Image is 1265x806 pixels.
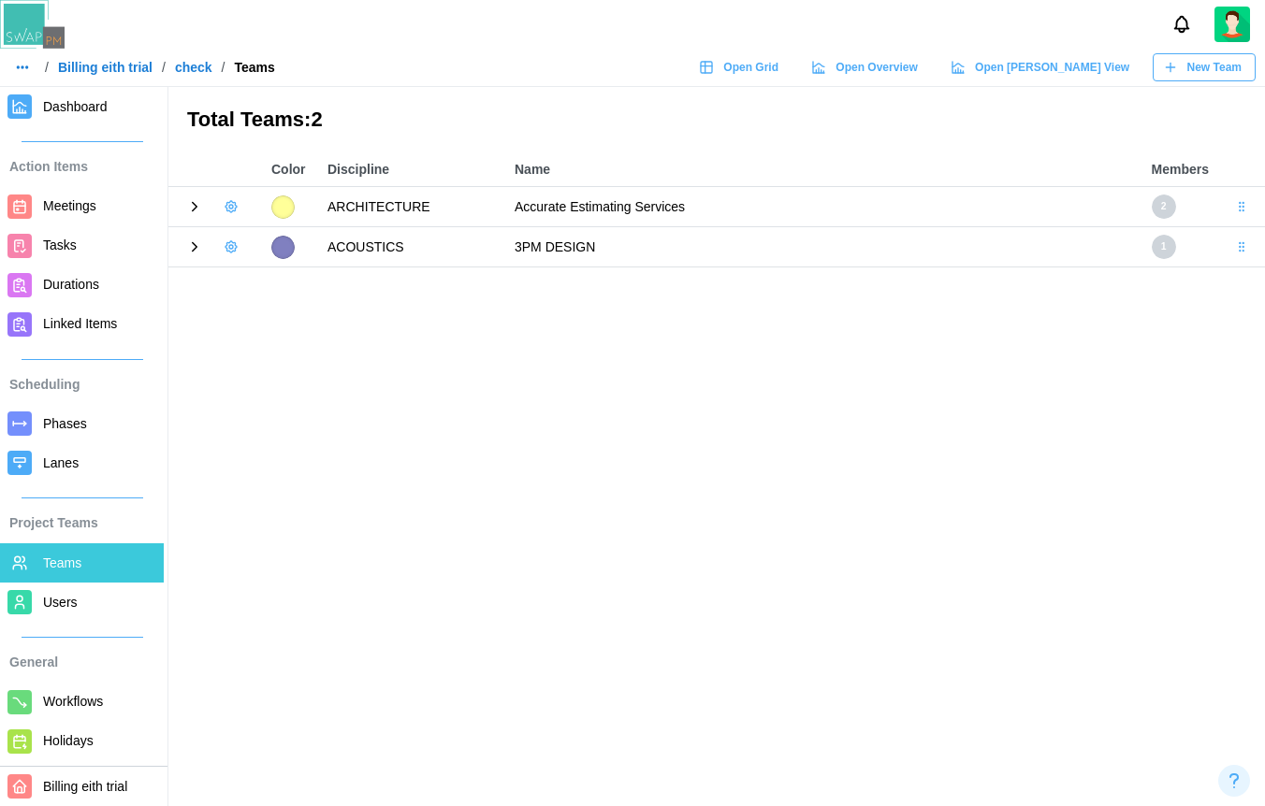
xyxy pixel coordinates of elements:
[43,316,117,331] span: Linked Items
[235,61,275,74] div: Teams
[1166,8,1198,40] button: Notifications
[43,416,87,431] span: Phases
[505,227,1142,267] td: 3PM DESIGN
[1214,7,1250,42] a: Zulqarnain Khalil
[723,54,778,80] span: Open Grid
[941,53,1143,81] a: Open [PERSON_NAME] View
[1152,160,1209,180] div: Members
[836,54,917,80] span: Open Overview
[1152,235,1176,259] div: 1
[222,61,225,74] div: /
[43,99,108,114] span: Dashboard
[43,595,78,610] span: Users
[43,455,79,470] span: Lanes
[1153,53,1256,81] button: New Team
[1214,7,1250,42] img: 2Q==
[43,779,127,794] span: Billing eith trial
[515,160,1133,180] div: Name
[1187,54,1242,80] span: New Team
[327,160,496,180] div: Discipline
[975,54,1129,80] span: Open [PERSON_NAME] View
[690,53,792,81] a: Open Grid
[187,106,1246,135] h3: Total Teams: 2
[271,160,309,180] div: Color
[43,237,77,252] span: Tasks
[43,694,103,709] span: Workflows
[318,227,505,267] td: ACOUSTICS
[318,187,505,227] td: ARCHITECTURE
[43,555,81,570] span: Teams
[43,198,96,213] span: Meetings
[162,61,166,74] div: /
[802,53,932,81] a: Open Overview
[175,61,212,74] a: check
[505,187,1142,227] td: Accurate Estimating Services
[58,61,153,74] a: Billing eith trial
[43,277,99,292] span: Durations
[1152,194,1176,219] div: 2
[43,733,94,748] span: Holidays
[45,61,49,74] div: /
